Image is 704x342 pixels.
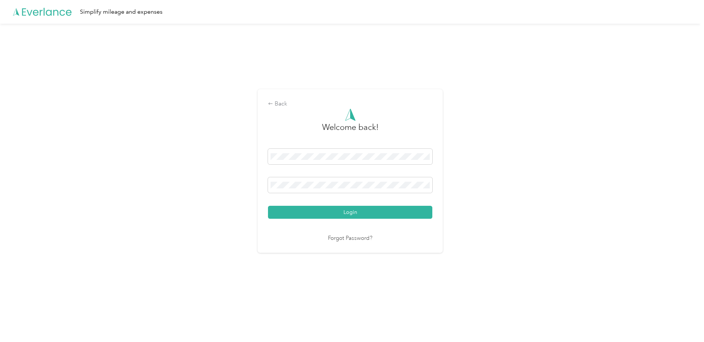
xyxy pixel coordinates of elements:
button: Login [268,206,432,219]
a: Forgot Password? [328,234,372,243]
iframe: Everlance-gr Chat Button Frame [663,301,704,342]
div: Simplify mileage and expenses [80,7,162,17]
div: Back [268,100,432,108]
h3: greeting [322,121,379,141]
